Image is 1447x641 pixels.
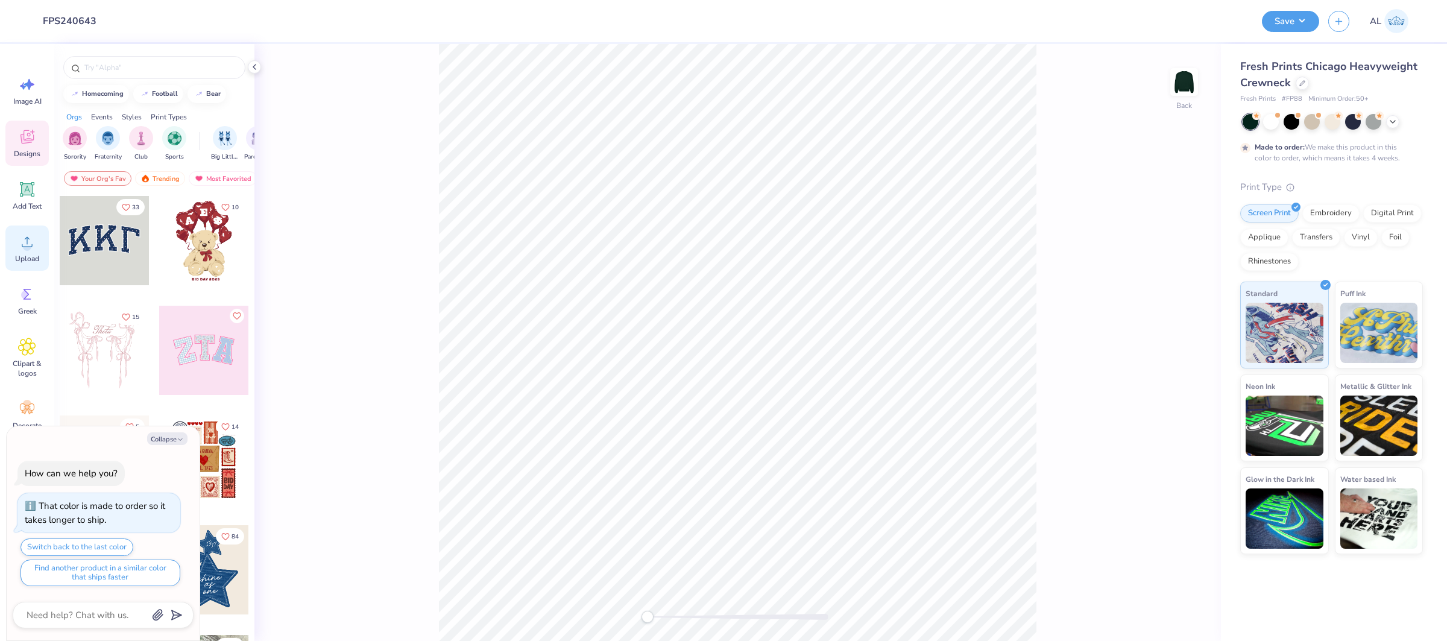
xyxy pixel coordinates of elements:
span: Clipart & logos [7,359,47,378]
img: Parent's Weekend Image [251,131,265,145]
div: filter for Club [129,126,153,162]
div: Digital Print [1363,204,1422,223]
button: Like [116,199,145,215]
button: Like [120,418,145,435]
span: 15 [132,314,139,320]
button: filter button [211,126,239,162]
span: Neon Ink [1246,380,1275,393]
span: Big Little Reveal [211,153,239,162]
div: We make this product in this color to order, which means it takes 4 weeks. [1255,142,1403,163]
strong: Made to order: [1255,142,1305,152]
button: filter button [95,126,122,162]
div: Transfers [1292,229,1340,247]
img: trend_line.gif [70,90,80,98]
button: filter button [63,126,87,162]
div: filter for Big Little Reveal [211,126,239,162]
div: Applique [1240,229,1288,247]
span: Puff Ink [1340,287,1366,300]
button: Find another product in a similar color that ships faster [20,560,180,586]
span: 33 [132,204,139,210]
button: Like [116,309,145,325]
span: Standard [1246,287,1278,300]
span: Metallic & Glitter Ink [1340,380,1411,393]
div: Most Favorited [189,171,257,186]
button: homecoming [63,85,129,103]
div: Orgs [66,112,82,122]
div: Screen Print [1240,204,1299,223]
span: 10 [232,204,239,210]
img: Club Image [134,131,148,145]
div: Trending [135,171,185,186]
div: football [152,90,178,97]
span: Greek [18,306,37,316]
div: Embroidery [1302,204,1360,223]
button: filter button [244,126,272,162]
button: Like [216,199,244,215]
img: Puff Ink [1340,303,1418,363]
input: Try "Alpha" [83,62,238,74]
img: Standard [1246,303,1323,363]
img: most_fav.gif [194,174,204,183]
span: Upload [15,254,39,264]
button: filter button [162,126,186,162]
button: Like [216,528,244,545]
img: Glow in the Dark Ink [1246,488,1323,549]
span: Parent's Weekend [244,153,272,162]
span: Fraternity [95,153,122,162]
img: trending.gif [140,174,150,183]
button: bear [188,85,226,103]
div: Vinyl [1344,229,1378,247]
button: Collapse [147,432,188,445]
img: Water based Ink [1340,488,1418,549]
img: trend_line.gif [140,90,150,98]
button: filter button [129,126,153,162]
button: Like [230,309,244,323]
div: Rhinestones [1240,253,1299,271]
img: Angela Legaspi [1384,9,1408,33]
img: Metallic & Glitter Ink [1340,396,1418,456]
button: Like [216,418,244,435]
span: 14 [232,424,239,430]
div: Print Types [151,112,187,122]
div: Foil [1381,229,1410,247]
div: filter for Parent's Weekend [244,126,272,162]
span: Add Text [13,201,42,211]
div: Back [1176,100,1192,111]
span: Sorority [64,153,86,162]
button: football [133,85,183,103]
div: That color is made to order so it takes longer to ship. [25,500,165,526]
button: Save [1262,11,1319,32]
span: Fresh Prints [1240,94,1276,104]
span: AL [1370,14,1381,28]
span: Image AI [13,96,42,106]
img: Sports Image [168,131,181,145]
span: Fresh Prints Chicago Heavyweight Crewneck [1240,59,1417,90]
span: Club [134,153,148,162]
img: Fraternity Image [101,131,115,145]
span: Glow in the Dark Ink [1246,473,1314,485]
div: filter for Fraternity [95,126,122,162]
div: filter for Sorority [63,126,87,162]
img: Back [1172,70,1196,94]
div: Events [91,112,113,122]
div: homecoming [82,90,124,97]
img: most_fav.gif [69,174,79,183]
div: filter for Sports [162,126,186,162]
img: Sorority Image [68,131,82,145]
img: Big Little Reveal Image [218,131,232,145]
span: Water based Ink [1340,473,1396,485]
span: Minimum Order: 50 + [1308,94,1369,104]
div: Your Org's Fav [64,171,131,186]
img: trend_line.gif [194,90,204,98]
div: Print Type [1240,180,1423,194]
span: # FP88 [1282,94,1302,104]
div: bear [206,90,221,97]
img: Neon Ink [1246,396,1323,456]
button: Switch back to the last color [20,538,133,556]
span: Sports [165,153,184,162]
span: Designs [14,149,40,159]
span: Decorate [13,421,42,431]
div: Styles [122,112,142,122]
div: Accessibility label [642,611,654,623]
input: Untitled Design [33,9,122,33]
